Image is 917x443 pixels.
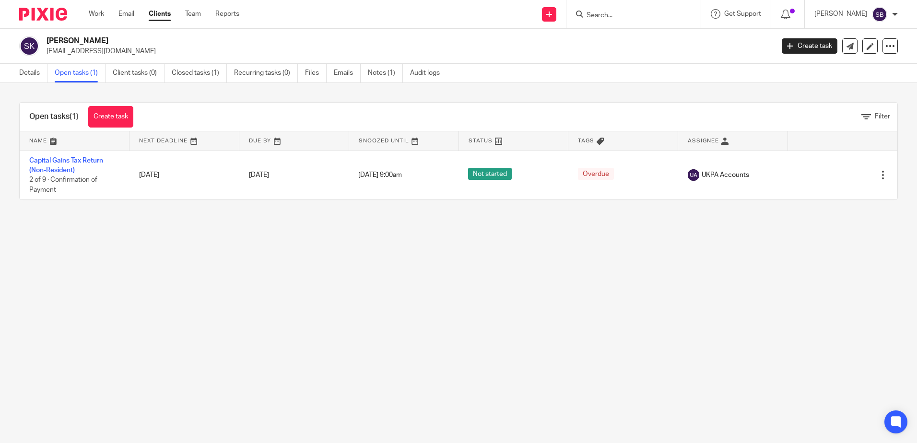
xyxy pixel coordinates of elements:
[578,138,594,143] span: Tags
[19,36,39,56] img: svg%3E
[118,9,134,19] a: Email
[113,64,165,82] a: Client tasks (0)
[234,64,298,82] a: Recurring tasks (0)
[47,47,767,56] p: [EMAIL_ADDRESS][DOMAIN_NAME]
[19,8,67,21] img: Pixie
[215,9,239,19] a: Reports
[29,176,97,193] span: 2 of 9 · Confirmation of Payment
[55,64,106,82] a: Open tasks (1)
[19,64,47,82] a: Details
[688,169,699,181] img: svg%3E
[578,168,614,180] span: Overdue
[410,64,447,82] a: Audit logs
[47,36,623,46] h2: [PERSON_NAME]
[29,157,103,174] a: Capital Gains Tax Return (Non-Resident)
[334,64,361,82] a: Emails
[702,170,749,180] span: UKPA Accounts
[305,64,327,82] a: Files
[358,172,402,178] span: [DATE] 9:00am
[368,64,403,82] a: Notes (1)
[814,9,867,19] p: [PERSON_NAME]
[185,9,201,19] a: Team
[129,151,239,199] td: [DATE]
[586,12,672,20] input: Search
[875,113,890,120] span: Filter
[29,112,79,122] h1: Open tasks
[89,9,104,19] a: Work
[724,11,761,17] span: Get Support
[782,38,837,54] a: Create task
[469,138,493,143] span: Status
[468,168,512,180] span: Not started
[872,7,887,22] img: svg%3E
[172,64,227,82] a: Closed tasks (1)
[70,113,79,120] span: (1)
[249,172,269,178] span: [DATE]
[88,106,133,128] a: Create task
[359,138,409,143] span: Snoozed Until
[149,9,171,19] a: Clients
